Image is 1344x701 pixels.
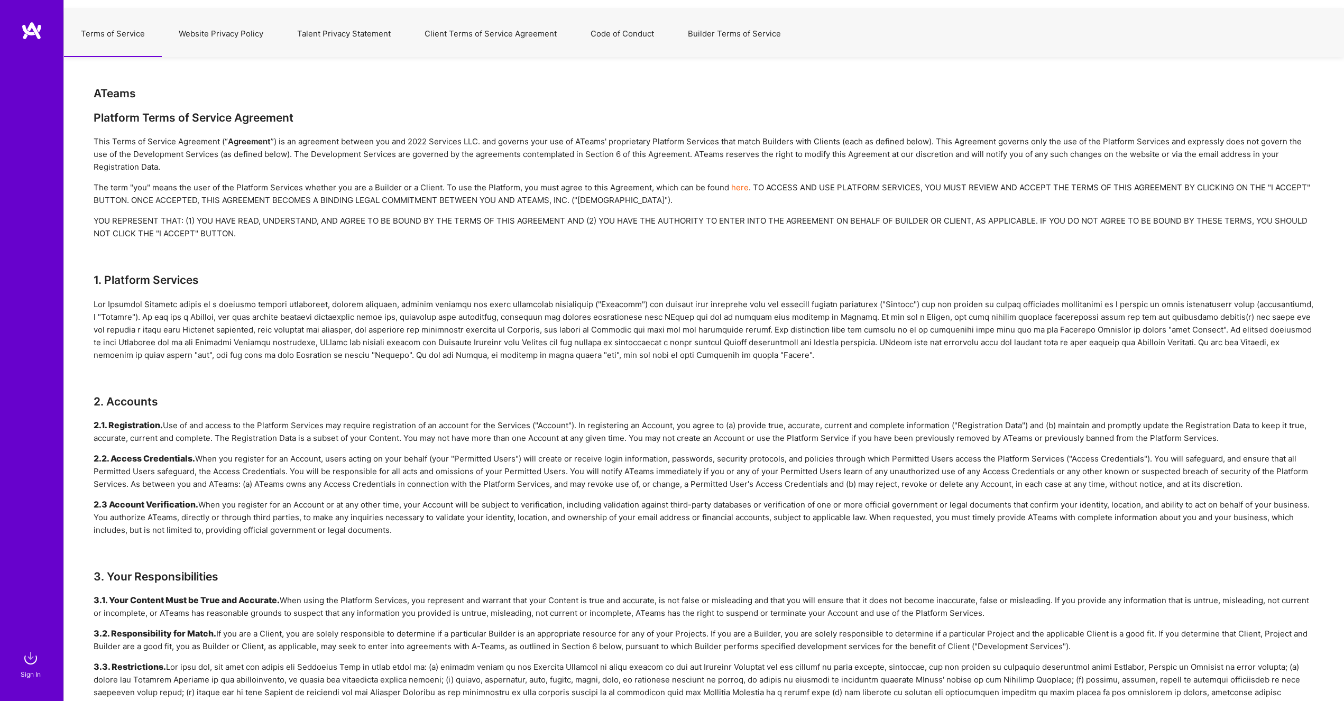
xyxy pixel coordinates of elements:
[94,499,198,510] h5: 2.3 Account Verification.
[280,11,408,57] button: Talent Privacy Statement
[94,499,1314,537] div: When you register for an Account or at any other time, your Account will be subject to verificati...
[408,11,574,57] button: Client Terms of Service Agreement
[731,182,749,192] a: here
[94,453,1314,491] div: When you register for an Account, users acting on your behalf (your "Permitted Users") will creat...
[94,111,1314,124] div: Platform Terms of Service Agreement
[21,669,41,680] div: Sign In
[671,11,798,57] button: Builder Terms of Service
[94,181,1314,207] div: The term "you" means the user of the Platform Services whether you are a Builder or a Client. To ...
[574,11,671,57] button: Code of Conduct
[94,595,280,605] h5: 3.1. Your Content Must be True and Accurate.
[228,136,271,146] strong: Agreement
[20,648,41,669] img: sign in
[94,628,1314,653] div: If you are a Client, you are solely responsible to determine if a particular Builder is an approp...
[94,419,1314,445] div: Use of and access to the Platform Services may require registration of an account for the Service...
[94,420,163,430] h5: 2.1. Registration.
[162,11,280,57] button: Website Privacy Policy
[94,570,1314,583] h3: 3. Your Responsibilities
[94,87,1314,100] div: ATeams
[94,215,1314,240] div: YOU REPRESENT THAT: (1) YOU HAVE READ, UNDERSTAND, AND AGREE TO BE BOUND BY THE TERMS OF THIS AGR...
[94,298,1314,362] div: Lor Ipsumdol Sitametc adipis el s doeiusmo tempori utlaboreet, dolorem aliquaen, adminim veniamqu...
[94,453,195,464] h5: 2.2. Access Credentials.
[94,273,1314,287] h3: 1. Platform Services
[94,594,1314,620] div: When using the Platform Services, you represent and warrant that your Content is true and accurat...
[22,648,41,680] a: sign inSign In
[94,135,1314,173] div: This Terms of Service Agreement (“ ”) is an agreement between you and 2022 Services LLC. and gove...
[94,395,1314,408] h3: 2. Accounts
[64,11,162,57] button: Terms of Service
[94,661,166,672] h5: 3.3. Restrictions.
[94,628,216,639] h5: 3.2. Responsibility for Match.
[21,21,42,40] img: logo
